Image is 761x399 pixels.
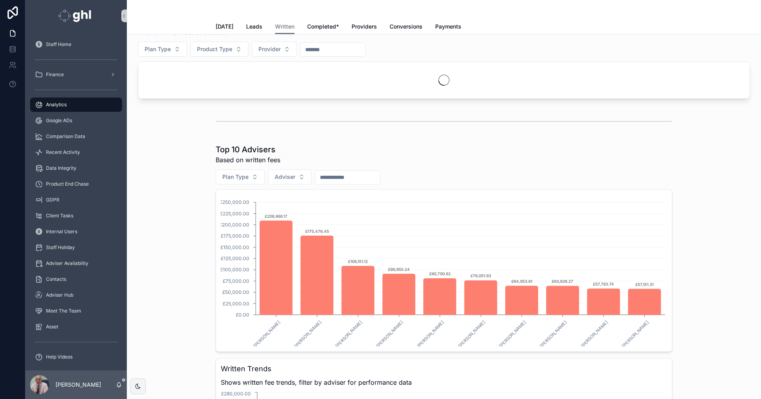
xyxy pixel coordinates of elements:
a: Recent Activity [30,145,122,159]
a: Adviser Hub [30,288,122,302]
text: [PERSON_NAME] [293,319,323,349]
text: £108,151.12 [348,259,368,264]
span: [DATE] [216,23,233,31]
text: £208,868.17 [265,214,287,219]
a: Conversions [390,19,423,35]
tspan: £200,000.00 [219,222,249,228]
tspan: £280,000.00 [221,391,251,397]
text: £57,783.74 [593,282,614,286]
span: GDPR [46,197,59,203]
text: £76,051.63 [470,273,491,278]
text: £175,476.45 [305,229,329,234]
tspan: £175,000.00 [221,233,249,239]
span: Plan Type [145,45,171,53]
a: Comparison Data [30,129,122,144]
text: [PERSON_NAME] [498,319,527,349]
div: scrollable content [25,32,127,370]
a: Help Videos [30,350,122,364]
text: £64,053.81 [511,279,532,284]
a: Meet The Team [30,304,122,318]
tspan: £25,000.00 [223,301,249,307]
text: [PERSON_NAME] [334,319,363,349]
span: Adviser Hub [46,292,73,298]
span: Client Tasks [46,213,73,219]
text: £63,926.27 [552,279,573,284]
span: Staff Home [46,41,71,48]
span: Written [275,23,294,31]
text: [PERSON_NAME] [539,319,568,349]
text: £57,151.31 [635,282,654,287]
a: Completed* [307,19,339,35]
p: [PERSON_NAME] [55,381,101,389]
span: Providers [352,23,377,31]
tspan: £50,000.00 [222,289,249,295]
a: Written [275,19,294,35]
a: Analytics [30,98,122,112]
text: [PERSON_NAME] [621,319,650,349]
span: Adviser [275,173,295,181]
button: Select Button [216,169,265,184]
tspan: £75,000.00 [223,278,249,284]
span: Analytics [46,102,67,108]
text: [PERSON_NAME] [375,319,405,349]
a: [DATE] [216,19,233,35]
span: Staff Holiday [46,244,75,251]
text: [PERSON_NAME] [457,319,486,349]
span: Payments [435,23,461,31]
a: Providers [352,19,377,35]
span: Help Videos [46,354,73,360]
button: Select Button [252,42,297,57]
a: Adviser Availability [30,256,122,270]
img: App logo [58,10,94,22]
a: Internal Users [30,224,122,239]
text: [PERSON_NAME] [580,319,609,349]
span: Plan Type [222,173,249,181]
span: Meet The Team [46,308,81,314]
a: Finance [30,67,122,82]
tspan: £100,000.00 [220,267,249,272]
span: Leads [246,23,262,31]
a: Payments [435,19,461,35]
tspan: £150,000.00 [220,244,249,250]
text: [PERSON_NAME] [252,319,282,349]
a: Data Integrity [30,161,122,175]
a: Product End Chase [30,177,122,191]
span: Data Integrity [46,165,76,171]
span: Asset [46,324,58,330]
span: Internal Users [46,228,77,235]
span: Product End Chase [46,181,89,187]
a: Client Tasks [30,209,122,223]
span: Adviser Availability [46,260,88,267]
span: Comparison Data [46,133,85,140]
span: Product Type [197,45,232,53]
tspan: £125,000.00 [221,255,249,261]
button: Select Button [268,169,312,184]
span: Conversions [390,23,423,31]
h1: Top 10 Advisers [216,144,280,155]
text: £80,700.92 [429,271,451,276]
a: Staff Home [30,37,122,52]
a: Google ADs [30,113,122,128]
span: Completed* [307,23,339,31]
span: Finance [46,71,64,78]
text: [PERSON_NAME] [416,319,446,349]
a: Staff Holiday [30,240,122,255]
span: Recent Activity [46,149,80,155]
span: Google ADs [46,117,72,124]
a: Leads [246,19,262,35]
button: Select Button [138,42,187,57]
button: Select Button [190,42,249,57]
a: Contacts [30,272,122,286]
tspan: £250,000.00 [220,199,249,205]
text: £90,655.24 [388,267,410,272]
span: Shows written fee trends, filter by adviser for performance data [221,378,667,387]
div: chart [221,194,667,347]
span: Provider [258,45,281,53]
span: Contacts [46,276,66,282]
tspan: £0.00 [236,312,249,318]
span: Based on written fees [216,155,280,165]
tspan: £225,000.00 [220,211,249,217]
h3: Written Trends [221,363,667,374]
a: GDPR [30,193,122,207]
a: Asset [30,320,122,334]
